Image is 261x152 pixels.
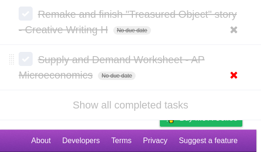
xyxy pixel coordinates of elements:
[111,132,132,150] a: Terms
[19,52,33,66] label: Done
[179,110,238,126] span: Buy me a coffee
[73,99,188,111] a: Show all completed tasks
[62,132,100,150] a: Developers
[19,7,33,21] label: Done
[143,132,167,150] a: Privacy
[19,8,237,36] span: Remake and finish "Treasured Object" story - Creative Writing H
[31,132,51,150] a: About
[179,132,238,150] a: Suggest a feature
[19,54,205,81] span: Supply and Demand Worksheet - AP Microeconomics
[113,26,151,35] span: No due date
[98,72,136,80] span: No due date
